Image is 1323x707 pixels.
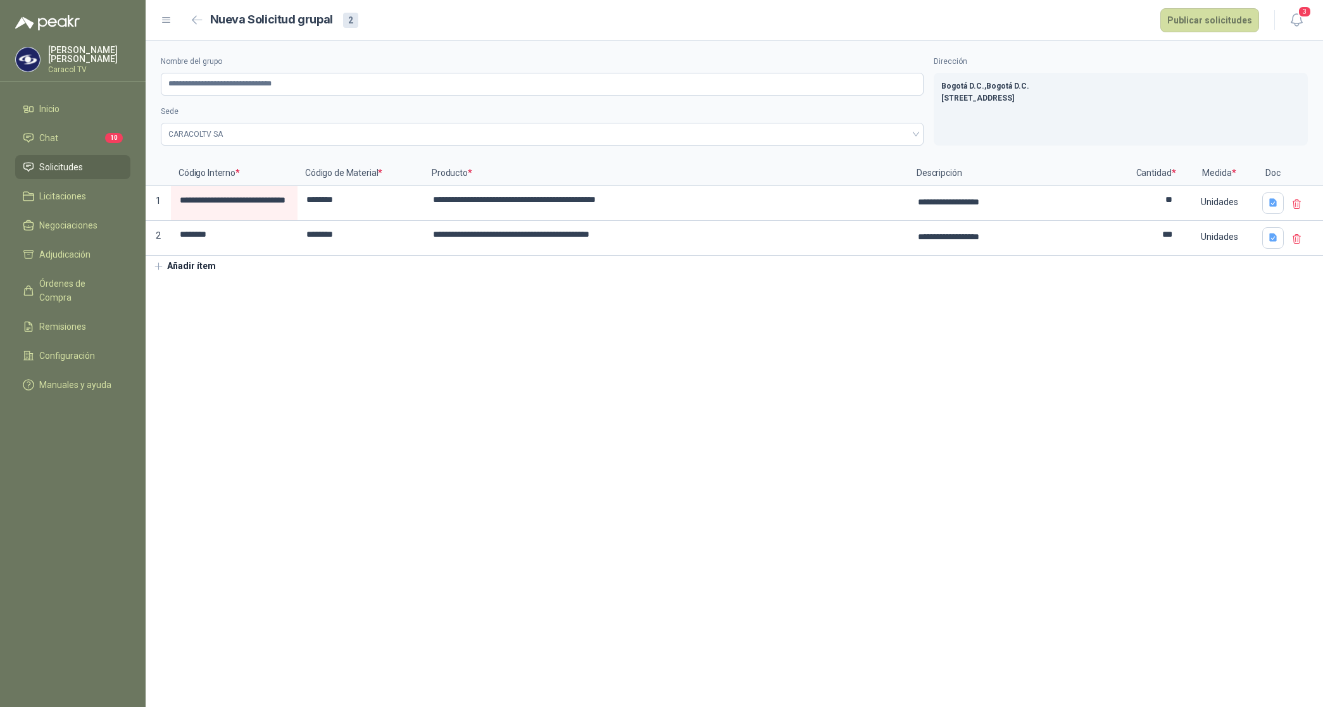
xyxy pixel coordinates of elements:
p: Descripción [909,161,1131,186]
p: 2 [146,221,171,256]
span: 3 [1298,6,1312,18]
p: [STREET_ADDRESS] [941,92,1300,104]
p: Cantidad [1131,161,1181,186]
span: Adjudicación [39,247,91,261]
a: Configuración [15,344,130,368]
span: Remisiones [39,320,86,334]
p: Caracol TV [48,66,130,73]
a: Órdenes de Compra [15,272,130,310]
p: Medida [1181,161,1257,186]
span: 10 [105,133,123,143]
p: 1 [146,186,171,221]
span: Manuales y ayuda [39,378,111,392]
a: Chat10 [15,126,130,150]
a: Negociaciones [15,213,130,237]
p: Doc [1257,161,1289,186]
p: [PERSON_NAME] [PERSON_NAME] [48,46,130,63]
label: Nombre del grupo [161,56,924,68]
a: Manuales y ayuda [15,373,130,397]
p: Código Interno [171,161,298,186]
button: 3 [1285,9,1308,32]
span: Inicio [39,102,60,116]
p: Bogotá D.C. , Bogotá D.C. [941,80,1300,92]
a: Remisiones [15,315,130,339]
label: Dirección [934,56,1308,68]
a: Solicitudes [15,155,130,179]
div: 2 [343,13,358,28]
a: Inicio [15,97,130,121]
button: Publicar solicitudes [1160,8,1259,32]
button: Añadir ítem [146,256,223,277]
label: Sede [161,106,924,118]
p: Producto [424,161,909,186]
span: Licitaciones [39,189,86,203]
h2: Nueva Solicitud grupal [210,11,333,29]
a: Adjudicación [15,242,130,266]
span: CARACOLTV SA [168,125,916,144]
span: Órdenes de Compra [39,277,118,304]
div: Unidades [1182,187,1256,216]
div: Unidades [1182,222,1256,251]
img: Logo peakr [15,15,80,30]
img: Company Logo [16,47,40,72]
p: Código de Material [298,161,424,186]
span: Chat [39,131,58,145]
a: Licitaciones [15,184,130,208]
span: Negociaciones [39,218,97,232]
span: Configuración [39,349,95,363]
span: Solicitudes [39,160,83,174]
